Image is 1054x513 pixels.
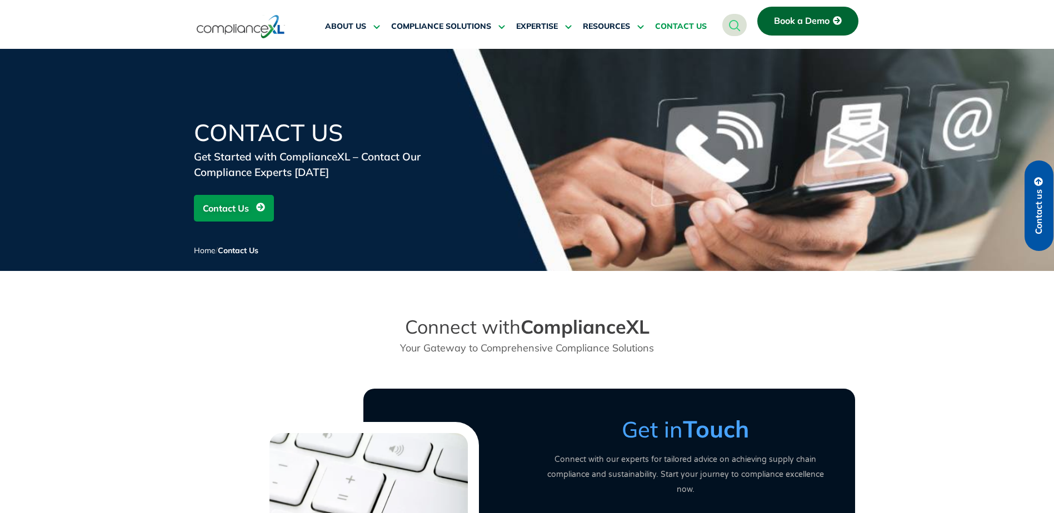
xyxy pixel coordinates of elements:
[194,195,274,222] a: Contact Us
[722,14,747,36] a: navsearch-button
[194,245,258,255] span: /
[538,415,833,443] h3: Get in
[325,22,366,32] span: ABOUT US
[655,22,707,32] span: CONTACT US
[1034,189,1044,234] span: Contact us
[325,13,380,40] a: ABOUT US
[521,315,650,339] strong: ComplianceXL
[683,414,749,444] strong: Touch
[655,13,707,40] a: CONTACT US
[583,13,644,40] a: RESOURCES
[516,22,558,32] span: EXPERTISE
[538,452,833,497] p: Connect with our experts for tailored advice on achieving supply chain compliance and sustainabil...
[194,121,461,144] h1: Contact Us
[516,13,572,40] a: EXPERTISE
[757,7,858,36] a: Book a Demo
[203,198,249,219] span: Contact Us
[391,13,505,40] a: COMPLIANCE SOLUTIONS
[197,14,285,39] img: logo-one.svg
[364,340,691,355] p: Your Gateway to Comprehensive Compliance Solutions
[194,149,461,180] div: Get Started with ComplianceXL – Contact Our Compliance Experts [DATE]
[1025,160,1053,251] a: Contact us
[774,16,830,26] span: Book a Demo
[364,315,691,339] h2: Connect with
[218,245,258,255] span: Contact Us
[583,22,630,32] span: RESOURCES
[391,22,491,32] span: COMPLIANCE SOLUTIONS
[194,245,216,255] a: Home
